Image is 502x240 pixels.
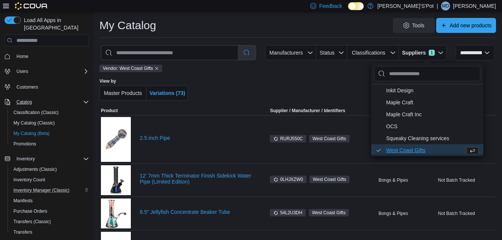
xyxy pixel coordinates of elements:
span: Catalog [13,98,89,107]
span: Variations (73) [150,90,185,96]
h1: My Catalog [99,18,156,33]
button: Classification (Classic) [7,107,92,118]
button: Tools [393,18,435,33]
button: Promotions [7,139,92,149]
a: 12' 7mm Thick Terminator Finish Sidekick Water Pipe (Limited Edition) [140,173,256,185]
button: Suppliers1 active filters [399,45,447,60]
input: Suppliers [374,66,480,81]
span: My Catalog (Classic) [10,119,89,127]
span: Users [16,68,28,74]
span: Promotions [13,141,36,147]
a: My Catalog (Beta) [10,129,53,138]
li: Squeaky Cleaning services [371,132,483,144]
span: RURJ550C [273,135,303,142]
span: Classifications [352,50,385,56]
span: Load All Apps in [GEOGRAPHIC_DATA] [21,16,89,31]
ul: Suppliers [371,84,483,156]
div: Supplier / Manufacturer / Identifiers [270,108,345,114]
a: Transfers (Classic) [10,217,54,226]
span: Promotions [10,139,89,148]
div: Bongs & Pipes [377,176,437,185]
button: Purchase Orders [7,206,92,216]
p: [PERSON_NAME]'S'Pot [377,1,434,10]
a: Inventory Count [10,175,48,184]
span: Inventory Count [13,177,45,183]
li: OCS [371,120,483,132]
p: | [437,1,438,10]
span: West Coast Gifts [312,135,346,142]
button: My Catalog (Beta) [7,128,92,139]
span: Transfers [10,228,89,237]
span: Inventory Manager (Classic) [13,187,70,193]
span: 0LHJXZW0 [270,176,306,183]
button: Inventory [1,154,92,164]
span: Product [101,108,118,114]
span: Manifests [13,198,33,204]
a: My Catalog (Classic) [10,119,58,127]
span: Suppliers [402,49,426,56]
button: Remove vendor filter [154,66,159,71]
span: 1 active filters [429,50,435,56]
span: Classification (Classic) [13,110,59,116]
span: My Catalog (Classic) [13,120,55,126]
li: Maple Craft [371,96,483,108]
span: Inventory Count [10,175,89,184]
button: Master Products [99,86,147,101]
span: Supplier / Manufacturer / Identifiers [259,108,345,114]
a: Adjustments (Classic) [10,165,60,174]
div: Bongs & Pipes [377,209,437,218]
span: Inventory Manager (Classic) [10,186,89,195]
img: 8.5" Jellyfish Concentrate Beaker Tube [101,199,131,228]
span: Inventory [13,154,89,163]
button: Status [316,45,347,60]
li: Maple Craft Inc [371,108,483,120]
span: Manifests [10,196,89,205]
span: Vendor: West Coast Gifts [103,65,153,72]
span: Maple Craft [386,98,479,107]
button: Add new products [436,18,496,33]
button: Users [13,67,31,76]
span: Catalog [16,99,32,105]
a: Home [13,52,31,61]
a: 2.5 inch Pipe [140,135,256,141]
a: Purchase Orders [10,207,50,216]
button: Manifests [7,196,92,206]
span: 54L2U3DH [270,209,305,216]
span: Add new products [450,22,492,29]
span: My Catalog (Beta) [10,129,89,138]
span: Transfers (Classic) [10,217,89,226]
a: Customers [13,83,41,92]
button: Customers [1,81,92,92]
img: Cova [15,2,48,10]
a: Transfers [10,228,35,237]
button: Classifications [347,45,399,60]
button: Inventory [13,154,38,163]
span: OCS [386,122,479,131]
span: Maple Craft Inc [386,110,479,119]
button: Users [1,66,92,77]
span: West Coast Gifts [313,176,347,183]
span: West Coast Gifts [309,135,349,142]
button: Variations (73) [147,86,188,101]
button: Catalog [1,97,92,107]
span: RURJ550C [270,135,306,142]
span: MD [442,1,449,10]
button: My Catalog (Classic) [7,118,92,128]
span: Feedback [319,2,342,10]
button: Catalog [13,98,35,107]
div: Not Batch Tracked [437,176,496,185]
p: [PERSON_NAME] [453,1,496,10]
a: Promotions [10,139,39,148]
button: Inventory Count [7,175,92,185]
button: Home [1,51,92,62]
span: Transfers [13,229,32,235]
span: Status [320,50,335,56]
div: Not Batch Tracked [437,209,496,218]
span: Transfers (Classic) [13,219,51,225]
span: Squeaky Cleaning services [386,134,479,143]
a: Classification (Classic) [10,108,62,117]
span: West Coast Gifts [386,146,462,155]
input: Dark Mode [348,2,364,10]
span: Customers [13,82,89,91]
